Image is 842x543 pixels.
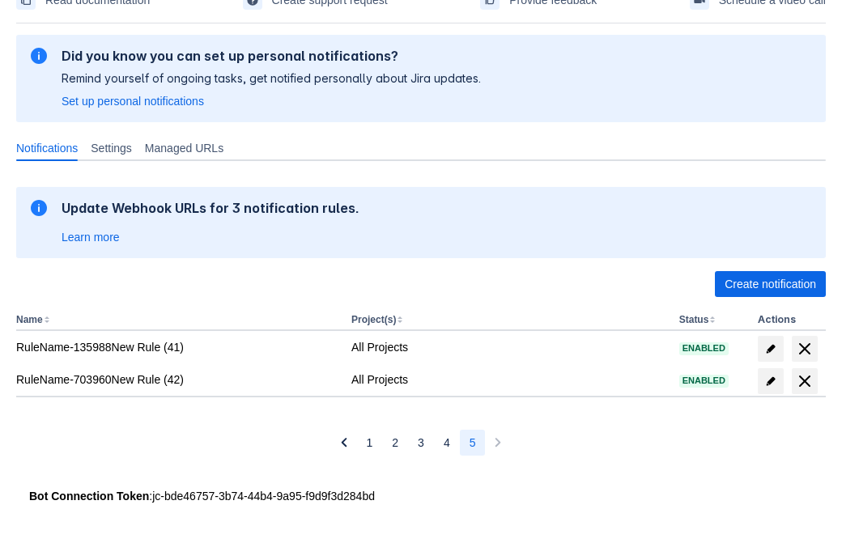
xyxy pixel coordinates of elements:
th: Actions [751,310,826,331]
span: 2 [392,430,398,456]
div: RuleName-135988New Rule (41) [16,339,338,355]
div: All Projects [351,371,666,388]
span: 1 [367,430,373,456]
span: delete [795,339,814,358]
span: edit [764,375,777,388]
span: 5 [470,430,476,456]
button: Status [679,314,709,325]
strong: Bot Connection Token [29,490,149,503]
span: Enabled [679,344,729,353]
span: Create notification [725,271,816,297]
nav: Pagination [331,430,512,456]
button: Project(s) [351,314,396,325]
div: All Projects [351,339,666,355]
button: Next [485,430,511,456]
span: Enabled [679,376,729,385]
button: Page 4 [434,430,460,456]
span: 4 [444,430,450,456]
a: Learn more [62,229,120,245]
button: Name [16,314,43,325]
span: 3 [418,430,424,456]
span: delete [795,371,814,391]
button: Page 2 [382,430,408,456]
button: Page 5 [460,430,486,456]
h2: Update Webhook URLs for 3 notification rules. [62,200,359,216]
div: RuleName-703960New Rule (42) [16,371,338,388]
h2: Did you know you can set up personal notifications? [62,48,481,64]
span: information [29,198,49,218]
span: Managed URLs [145,140,223,156]
button: Page 1 [357,430,383,456]
span: information [29,46,49,66]
button: Page 3 [408,430,434,456]
p: Remind yourself of ongoing tasks, get notified personally about Jira updates. [62,70,481,87]
span: Notifications [16,140,78,156]
button: Create notification [715,271,826,297]
a: Set up personal notifications [62,93,204,109]
button: Previous [331,430,357,456]
div: : jc-bde46757-3b74-44b4-9a95-f9d9f3d284bd [29,488,813,504]
span: Settings [91,140,132,156]
span: edit [764,342,777,355]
